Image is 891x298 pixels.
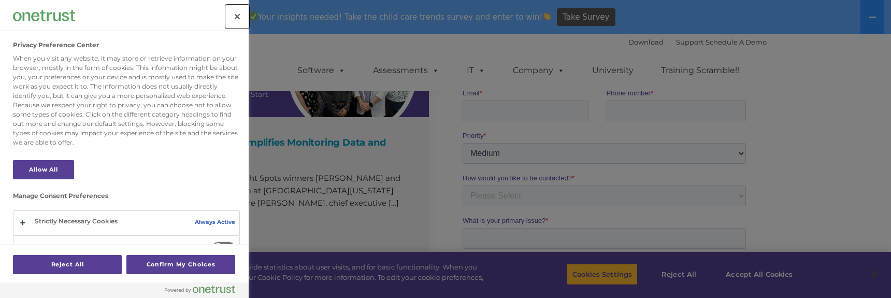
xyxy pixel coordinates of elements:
[144,68,176,76] span: Last name
[165,285,235,293] img: Powered by OneTrust Opens in a new Tab
[13,10,75,21] img: Company Logo
[226,5,249,28] button: Close
[13,192,240,205] h3: Manage Consent Preferences
[13,160,74,179] button: Allow All
[126,255,235,274] button: Confirm My Choices
[13,255,122,274] button: Reject All
[13,5,75,26] div: Company Logo
[13,41,99,49] h2: Privacy Preference Center
[165,285,243,298] a: Powered by OneTrust Opens in a new Tab
[144,111,188,119] span: Phone number
[13,54,240,147] div: When you visit any website, it may store or retrieve information on your browser, mostly in the f...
